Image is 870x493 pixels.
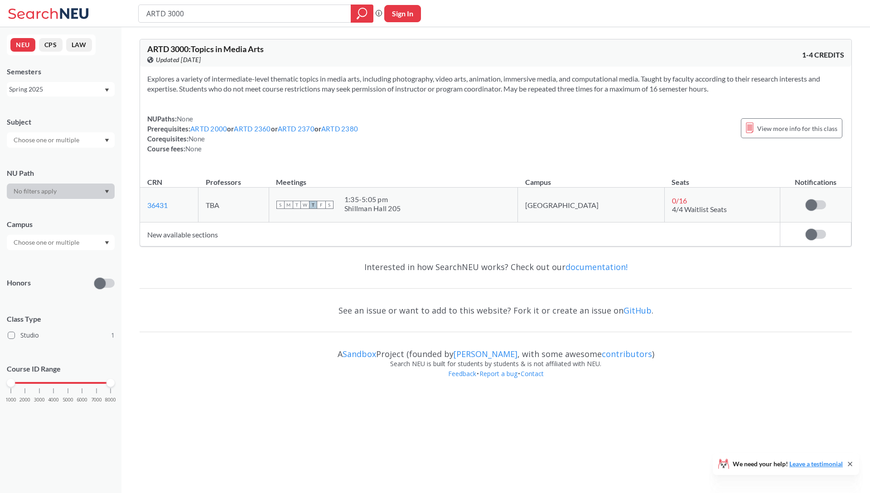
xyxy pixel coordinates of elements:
[105,190,109,193] svg: Dropdown arrow
[105,139,109,142] svg: Dropdown arrow
[357,7,367,20] svg: magnifying glass
[733,461,843,467] span: We need your help!
[77,397,87,402] span: 6000
[301,201,309,209] span: W
[285,201,293,209] span: M
[789,460,843,468] a: Leave a testimonial
[147,177,162,187] div: CRN
[234,125,271,133] a: ARTD 2360
[105,88,109,92] svg: Dropdown arrow
[111,330,115,340] span: 1
[66,38,92,52] button: LAW
[9,135,85,145] input: Choose one or multiple
[8,329,115,341] label: Studio
[188,135,205,143] span: None
[518,188,664,222] td: [GEOGRAPHIC_DATA]
[10,38,35,52] button: NEU
[39,38,63,52] button: CPS
[565,261,628,272] a: documentation!
[140,359,852,369] div: Search NEU is built for students by students & is not affiliated with NEU.
[7,278,31,288] p: Honors
[63,397,73,402] span: 5000
[7,67,115,77] div: Semesters
[105,241,109,245] svg: Dropdown arrow
[672,196,687,205] span: 0 / 16
[672,205,727,213] span: 4/4 Waitlist Seats
[34,397,45,402] span: 3000
[9,84,104,94] div: Spring 2025
[140,341,852,359] div: A Project (founded by , with some awesome )
[147,114,358,154] div: NUPaths: Prerequisites: or or or Corequisites: Course fees:
[145,6,344,21] input: Class, professor, course number, "phrase"
[7,82,115,97] div: Spring 2025Dropdown arrow
[147,201,168,209] a: 36431
[454,348,517,359] a: [PERSON_NAME]
[185,145,202,153] span: None
[190,125,227,133] a: ARTD 2000
[7,219,115,229] div: Campus
[147,44,264,54] span: ARTD 3000 : Topics in Media Arts
[7,168,115,178] div: NU Path
[293,201,301,209] span: T
[198,188,269,222] td: TBA
[5,397,16,402] span: 1000
[7,314,115,324] span: Class Type
[19,397,30,402] span: 2000
[140,254,852,280] div: Interested in how SearchNEU works? Check out our
[479,369,518,378] a: Report a bug
[623,305,652,316] a: GitHub
[520,369,544,378] a: Contact
[7,117,115,127] div: Subject
[309,201,317,209] span: T
[7,132,115,148] div: Dropdown arrow
[198,168,269,188] th: Professors
[140,222,780,246] td: New available sections
[140,369,852,392] div: • •
[269,168,517,188] th: Meetings
[448,369,477,378] a: Feedback
[140,297,852,324] div: See an issue or want to add to this website? Fork it or create an issue on .
[325,201,333,209] span: S
[780,168,851,188] th: Notifications
[9,237,85,248] input: Choose one or multiple
[147,74,844,94] section: Explores a variety of intermediate-level thematic topics in media arts, including photography, vi...
[351,5,373,23] div: magnifying glass
[344,195,401,204] div: 1:35 - 5:05 pm
[276,201,285,209] span: S
[321,125,358,133] a: ARTD 2380
[343,348,376,359] a: Sandbox
[7,364,115,374] p: Course ID Range
[278,125,314,133] a: ARTD 2370
[344,204,401,213] div: Shillman Hall 205
[105,397,116,402] span: 8000
[7,184,115,199] div: Dropdown arrow
[177,115,193,123] span: None
[802,50,844,60] span: 1-4 CREDITS
[518,168,664,188] th: Campus
[7,235,115,250] div: Dropdown arrow
[602,348,652,359] a: contributors
[91,397,102,402] span: 7000
[317,201,325,209] span: F
[664,168,780,188] th: Seats
[156,55,201,65] span: Updated [DATE]
[384,5,421,22] button: Sign In
[757,123,837,134] span: View more info for this class
[48,397,59,402] span: 4000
